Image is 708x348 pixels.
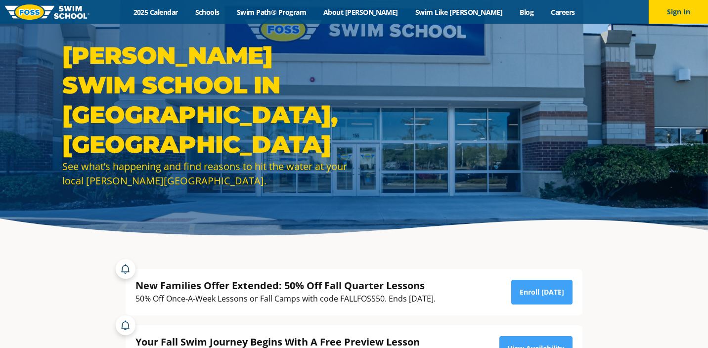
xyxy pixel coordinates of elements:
a: Swim Path® Program [228,7,314,17]
a: Blog [511,7,542,17]
a: Schools [186,7,228,17]
div: New Families Offer Extended: 50% Off Fall Quarter Lessons [135,279,436,292]
a: Swim Like [PERSON_NAME] [406,7,511,17]
div: See what’s happening and find reasons to hit the water at your local [PERSON_NAME][GEOGRAPHIC_DATA]. [62,159,349,188]
a: Careers [542,7,583,17]
a: Enroll [DATE] [511,280,573,304]
h1: [PERSON_NAME] Swim School in [GEOGRAPHIC_DATA], [GEOGRAPHIC_DATA] [62,41,349,159]
a: About [PERSON_NAME] [315,7,407,17]
img: FOSS Swim School Logo [5,4,89,20]
div: 50% Off Once-A-Week Lessons or Fall Camps with code FALLFOSS50. Ends [DATE]. [135,292,436,305]
a: 2025 Calendar [125,7,186,17]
